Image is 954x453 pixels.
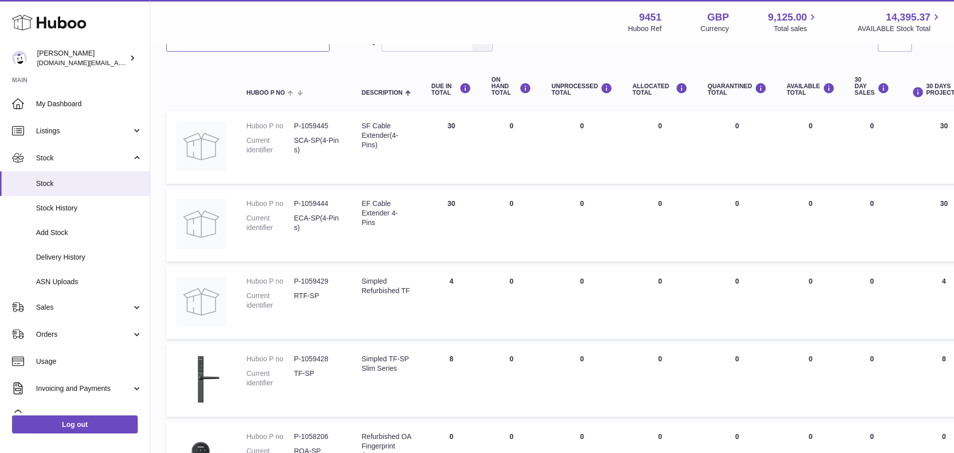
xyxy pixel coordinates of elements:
dt: Current identifier [246,213,294,233]
div: AVAILABLE Total [787,83,835,96]
span: 0 [735,199,739,207]
div: UNPROCESSED Total [551,83,612,96]
span: [DOMAIN_NAME][EMAIL_ADDRESS][DOMAIN_NAME] [37,59,199,67]
span: My Dashboard [36,99,142,109]
a: Log out [12,415,138,433]
td: 4 [421,267,481,339]
span: Sales [36,303,132,312]
img: product image [176,199,226,249]
dd: SCA-SP(4-Pins) [294,136,342,155]
dt: Huboo P no [246,432,294,441]
td: 0 [481,111,541,184]
td: 0 [541,267,622,339]
img: product image [176,354,226,404]
td: 30 [421,111,481,184]
a: 14,395.37 AVAILABLE Stock Total [857,11,942,34]
span: Stock [36,153,132,163]
dt: Huboo P no [246,277,294,286]
dt: Huboo P no [246,199,294,208]
div: Simpled TF-SP Slim Series [362,354,411,373]
div: Simpled Refurbished TF [362,277,411,296]
dt: Huboo P no [246,354,294,364]
td: 0 [541,344,622,417]
dt: Current identifier [246,291,294,310]
td: 0 [622,189,698,262]
span: Huboo P no [246,90,285,96]
td: 30 [421,189,481,262]
dt: Huboo P no [246,121,294,131]
strong: 9451 [639,11,662,24]
img: product image [176,121,226,171]
td: 0 [622,111,698,184]
td: 0 [777,189,845,262]
strong: GBP [707,11,729,24]
span: Listings [36,126,132,136]
div: ON HAND Total [491,77,531,97]
div: Huboo Ref [628,24,662,34]
span: ASN Uploads [36,277,142,287]
div: EF Cable Extender 4-Pins [362,199,411,228]
span: AVAILABLE Stock Total [857,24,942,34]
span: Stock [36,179,142,188]
div: [PERSON_NAME] [37,49,127,68]
img: amir.ch@gmail.com [12,51,27,66]
div: Currency [701,24,729,34]
td: 0 [845,344,899,417]
span: Invoicing and Payments [36,384,132,393]
td: 0 [622,344,698,417]
div: 30 DAY SALES [855,77,889,97]
img: product image [176,277,226,327]
a: 9,125.00 Total sales [768,11,819,34]
span: 9,125.00 [768,11,807,24]
td: 8 [421,344,481,417]
dd: ECA-SP(4-Pins) [294,213,342,233]
td: 0 [845,111,899,184]
dd: P-1059445 [294,121,342,131]
dt: Current identifier [246,136,294,155]
span: Delivery History [36,253,142,262]
span: 0 [735,355,739,363]
span: Usage [36,357,142,366]
dd: P-1059444 [294,199,342,208]
span: Add Stock [36,228,142,238]
div: ALLOCATED Total [632,83,688,96]
div: DUE IN TOTAL [431,83,471,96]
span: Description [362,90,403,96]
div: QUARANTINED Total [708,83,767,96]
div: SF Cable Extender(4-Pins) [362,121,411,150]
td: 0 [777,344,845,417]
dt: Current identifier [246,369,294,388]
span: Orders [36,330,132,339]
span: 0 [735,277,739,285]
td: 0 [777,111,845,184]
span: 0 [735,122,739,130]
td: 0 [481,267,541,339]
td: 0 [777,267,845,339]
span: Total sales [774,24,818,34]
span: Cases [36,411,142,420]
td: 0 [541,189,622,262]
dd: P-1058206 [294,432,342,441]
span: 0 [735,432,739,440]
span: Stock History [36,203,142,213]
dd: TF-SP [294,369,342,388]
dd: P-1059428 [294,354,342,364]
td: 0 [845,267,899,339]
td: 0 [845,189,899,262]
dd: P-1059429 [294,277,342,286]
td: 0 [622,267,698,339]
dd: RTF-SP [294,291,342,310]
span: 14,395.37 [886,11,930,24]
td: 0 [481,189,541,262]
td: 0 [541,111,622,184]
td: 0 [481,344,541,417]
